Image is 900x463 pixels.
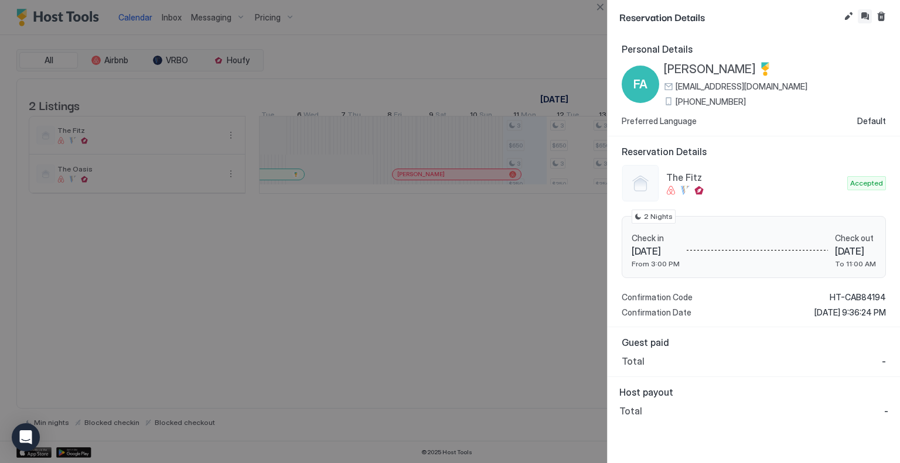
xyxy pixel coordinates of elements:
span: [PHONE_NUMBER] [676,97,746,107]
span: [PERSON_NAME] [664,62,756,77]
span: Default [857,116,886,126]
span: [DATE] [835,245,876,257]
span: Total [619,405,642,417]
span: 2 Nights [644,211,673,222]
button: Cancel reservation [874,9,888,23]
span: [EMAIL_ADDRESS][DOMAIN_NAME] [676,81,807,92]
span: [DATE] 9:36:24 PM [814,307,886,318]
span: [DATE] [632,245,680,257]
span: Preferred Language [622,116,697,126]
button: Inbox [858,9,872,23]
span: - [884,405,888,417]
span: FA [633,76,647,93]
span: Accepted [850,178,883,188]
span: Host payout [619,386,888,398]
span: - [882,355,886,367]
span: Reservation Details [622,146,886,157]
span: The Fitz [666,172,843,183]
span: Guest paid [622,337,886,348]
span: Confirmation Date [622,307,691,318]
span: To 11:00 AM [835,259,876,268]
span: Total [622,355,645,367]
span: Reservation Details [619,9,839,24]
span: HT-CAB84194 [830,292,886,303]
span: Check out [835,233,876,243]
span: Confirmation Code [622,292,693,303]
span: Check in [632,233,680,243]
span: Personal Details [622,43,886,55]
button: Edit reservation [841,9,855,23]
div: Open Intercom Messenger [12,423,40,451]
span: From 3:00 PM [632,259,680,268]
